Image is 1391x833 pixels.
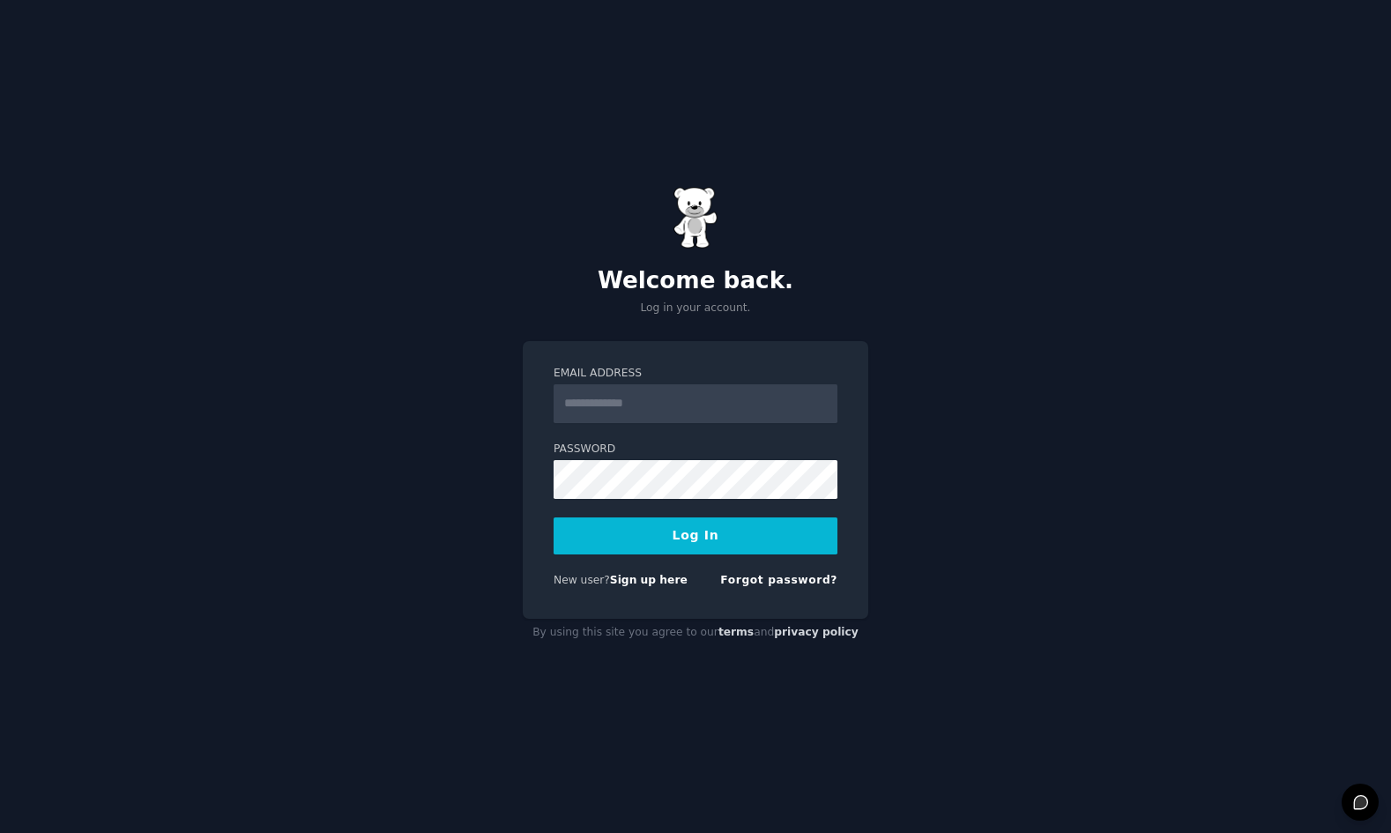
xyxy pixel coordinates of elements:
p: Log in your account. [523,301,868,316]
label: Email Address [554,366,837,382]
div: By using this site you agree to our and [523,619,868,647]
a: terms [718,626,754,638]
a: Sign up here [610,574,688,586]
h2: Welcome back. [523,267,868,295]
label: Password [554,442,837,457]
a: Forgot password? [720,574,837,586]
span: New user? [554,574,610,586]
button: Log In [554,517,837,554]
img: Gummy Bear [673,187,718,249]
a: privacy policy [774,626,859,638]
